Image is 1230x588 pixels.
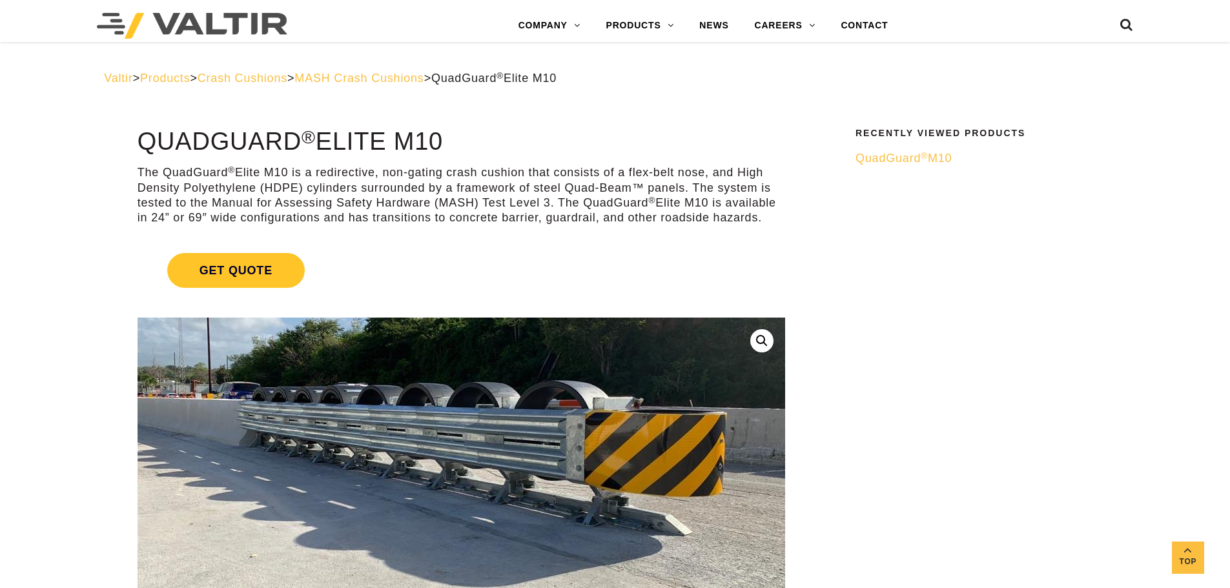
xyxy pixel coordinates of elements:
a: Products [140,72,190,85]
span: Get Quote [167,253,305,288]
span: QuadGuard M10 [856,152,952,165]
img: Valtir [97,13,287,39]
div: > > > > [104,71,1126,86]
a: MASH Crash Cushions [294,72,424,85]
sup: ® [228,165,235,175]
a: COMPANY [506,13,593,39]
a: Valtir [104,72,132,85]
h1: QuadGuard Elite M10 [138,128,785,156]
span: QuadGuard Elite M10 [431,72,557,85]
a: NEWS [686,13,741,39]
h2: Recently Viewed Products [856,128,1118,138]
a: CAREERS [742,13,828,39]
p: The QuadGuard Elite M10 is a redirective, non-gating crash cushion that consists of a flex-belt n... [138,165,785,226]
a: Top [1172,542,1204,574]
sup: ® [648,196,655,205]
sup: ® [302,127,316,147]
sup: ® [497,71,504,81]
sup: ® [921,151,928,161]
a: Crash Cushions [198,72,287,85]
span: Top [1172,554,1204,569]
a: Get Quote [138,238,785,303]
a: CONTACT [828,13,901,39]
a: PRODUCTS [593,13,687,39]
a: QuadGuard®M10 [856,151,1118,166]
